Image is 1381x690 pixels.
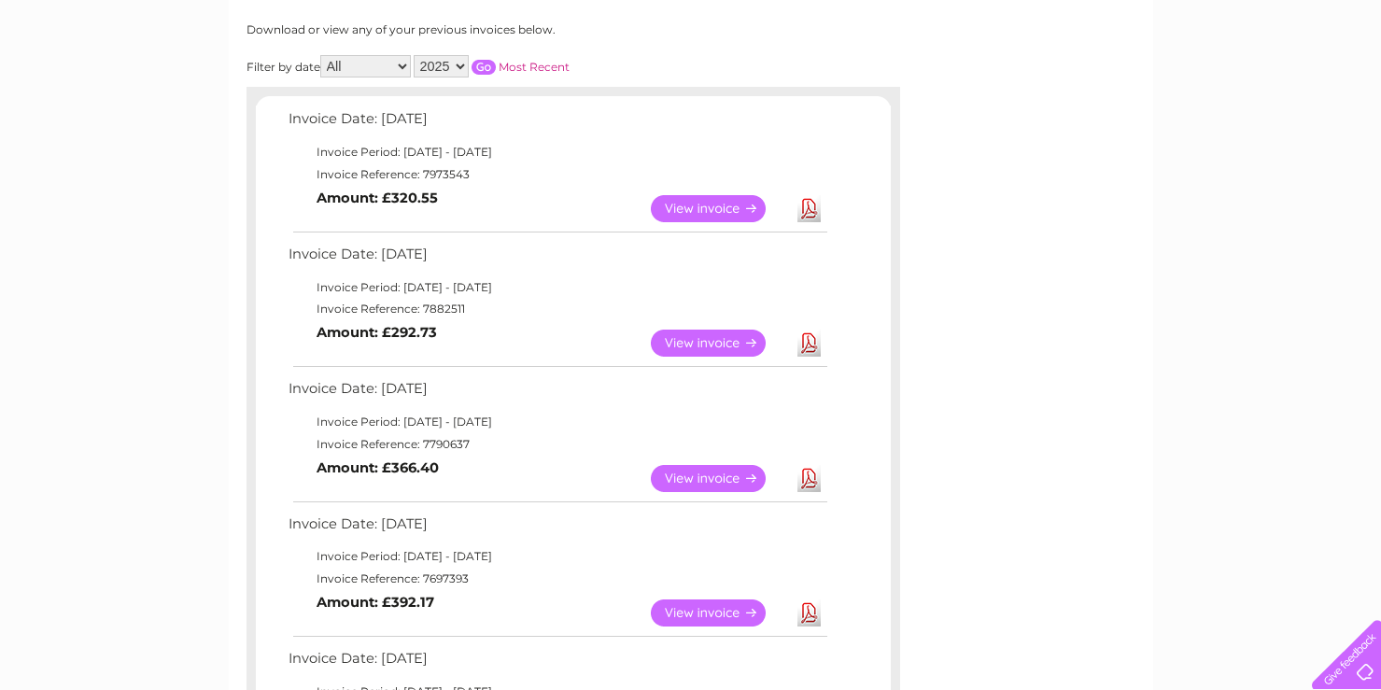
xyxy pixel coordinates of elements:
[1151,79,1207,93] a: Telecoms
[284,646,830,681] td: Invoice Date: [DATE]
[317,324,437,341] b: Amount: £292.73
[247,55,737,77] div: Filter by date
[284,433,830,456] td: Invoice Reference: 7790637
[247,23,737,36] div: Download or view any of your previous invoices below.
[284,411,830,433] td: Invoice Period: [DATE] - [DATE]
[317,594,434,611] b: Amount: £392.17
[1257,79,1303,93] a: Contact
[1029,9,1158,33] a: 0333 014 3131
[250,10,1133,91] div: Clear Business is a trading name of Verastar Limited (registered in [GEOGRAPHIC_DATA] No. 3667643...
[284,545,830,568] td: Invoice Period: [DATE] - [DATE]
[1052,79,1088,93] a: Water
[651,330,788,357] a: View
[317,459,439,476] b: Amount: £366.40
[1099,79,1140,93] a: Energy
[651,599,788,627] a: View
[49,49,144,106] img: logo.png
[651,195,788,222] a: View
[317,190,438,206] b: Amount: £320.55
[284,512,830,546] td: Invoice Date: [DATE]
[1319,79,1363,93] a: Log out
[651,465,788,492] a: View
[797,330,821,357] a: Download
[499,60,570,74] a: Most Recent
[284,568,830,590] td: Invoice Reference: 7697393
[284,106,830,141] td: Invoice Date: [DATE]
[284,276,830,299] td: Invoice Period: [DATE] - [DATE]
[284,163,830,186] td: Invoice Reference: 7973543
[797,599,821,627] a: Download
[797,195,821,222] a: Download
[797,465,821,492] a: Download
[284,298,830,320] td: Invoice Reference: 7882511
[284,376,830,411] td: Invoice Date: [DATE]
[284,141,830,163] td: Invoice Period: [DATE] - [DATE]
[1219,79,1246,93] a: Blog
[284,242,830,276] td: Invoice Date: [DATE]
